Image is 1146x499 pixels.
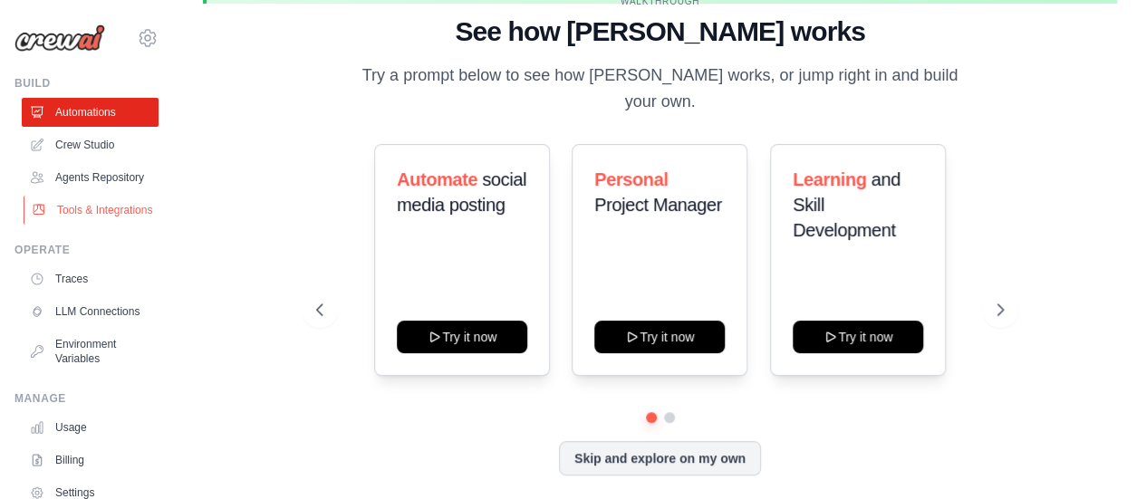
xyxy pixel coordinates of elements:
[22,163,159,192] a: Agents Repository
[316,15,1004,48] h1: See how [PERSON_NAME] works
[22,297,159,326] a: LLM Connections
[356,62,965,116] p: Try a prompt below to see how [PERSON_NAME] works, or jump right in and build your own.
[793,169,866,189] span: Learning
[22,330,159,373] a: Environment Variables
[793,169,900,240] span: and Skill Development
[22,98,159,127] a: Automations
[14,243,159,257] div: Operate
[22,264,159,293] a: Traces
[594,321,725,353] button: Try it now
[594,195,722,215] span: Project Manager
[24,196,160,225] a: Tools & Integrations
[397,169,477,189] span: Automate
[22,130,159,159] a: Crew Studio
[22,446,159,475] a: Billing
[14,24,105,52] img: Logo
[793,321,923,353] button: Try it now
[397,169,526,215] span: social media posting
[594,169,668,189] span: Personal
[22,413,159,442] a: Usage
[14,76,159,91] div: Build
[14,391,159,406] div: Manage
[559,441,761,475] button: Skip and explore on my own
[397,321,527,353] button: Try it now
